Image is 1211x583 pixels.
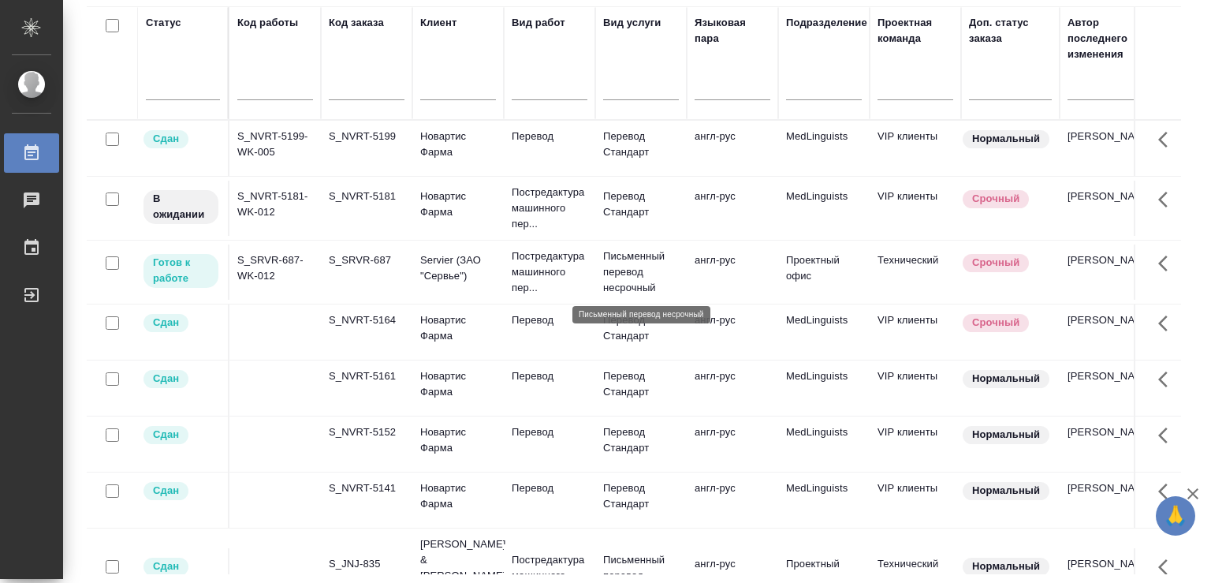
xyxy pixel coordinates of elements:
p: Готов к работе [153,255,209,286]
p: Новартис Фарма [420,312,496,344]
p: Новартис Фарма [420,129,496,160]
div: Исполнитель может приступить к работе [142,252,220,290]
p: Перевод Стандарт [603,480,679,512]
p: Новартис Фарма [420,189,496,220]
div: Менеджер проверил работу исполнителя, передает ее на следующий этап [142,480,220,502]
div: Проектная команда [878,15,953,47]
p: Перевод [512,368,587,384]
p: Перевод Стандарт [603,129,679,160]
button: Здесь прячутся важные кнопки [1149,417,1187,454]
td: S_NVRT-5199-WK-005 [229,121,321,176]
p: Перевод Стандарт [603,312,679,344]
td: Проектный офис [778,245,870,300]
p: Перевод [512,424,587,440]
td: S_NVRT-5181-WK-012 [229,181,321,236]
p: Нормальный [972,131,1040,147]
button: Здесь прячутся важные кнопки [1149,361,1187,398]
div: Менеджер проверил работу исполнителя, передает ее на следующий этап [142,312,220,334]
td: [PERSON_NAME] [1060,473,1151,528]
p: Нормальный [972,559,1040,574]
td: VIP клиенты [870,417,961,472]
div: Доп. статус заказа [969,15,1052,47]
div: Менеджер проверил работу исполнителя, передает ее на следующий этап [142,368,220,390]
p: Новартис Фарма [420,424,496,456]
div: S_NVRT-5141 [329,480,404,496]
div: Статус [146,15,181,31]
div: S_NVRT-5181 [329,189,404,204]
p: Сдан [153,315,179,331]
td: Технический [870,245,961,300]
td: [PERSON_NAME] [1060,245,1151,300]
td: VIP клиенты [870,305,961,360]
p: Перевод [512,312,587,328]
td: [PERSON_NAME] [1060,121,1151,176]
p: Перевод Стандарт [603,189,679,220]
span: 🙏 [1162,499,1189,533]
div: Менеджер проверил работу исполнителя, передает ее на следующий этап [142,556,220,577]
div: S_NVRT-5161 [329,368,404,384]
button: Здесь прячутся важные кнопки [1149,121,1187,159]
td: VIP клиенты [870,361,961,416]
td: англ-рус [687,121,778,176]
td: англ-рус [687,181,778,236]
td: [PERSON_NAME] [1060,181,1151,236]
div: Код работы [237,15,298,31]
p: Servier (ЗАО "Сервье") [420,252,496,284]
p: Новартис Фарма [420,368,496,400]
p: Перевод Стандарт [603,424,679,456]
button: Здесь прячутся важные кнопки [1149,305,1187,342]
p: Сдан [153,427,179,443]
div: Клиент [420,15,456,31]
td: [PERSON_NAME] [1060,417,1151,472]
p: Письменный перевод несрочный [603,249,679,296]
p: Перевод [512,480,587,496]
div: Исполнитель назначен, приступать к работе пока рано [142,189,220,226]
p: Нормальный [972,427,1040,443]
p: Срочный [972,315,1019,331]
button: Здесь прячутся важные кнопки [1149,473,1187,510]
div: Код заказа [329,15,384,31]
td: MedLinguists [778,473,870,528]
p: Сдан [153,131,179,147]
td: англ-рус [687,305,778,360]
p: Постредактура машинного пер... [512,185,587,232]
td: англ-рус [687,473,778,528]
div: Вид услуги [603,15,661,31]
div: Менеджер проверил работу исполнителя, передает ее на следующий этап [142,129,220,150]
div: S_NVRT-5164 [329,312,404,328]
p: Сдан [153,559,179,574]
p: Новартис Фарма [420,480,496,512]
button: Здесь прячутся важные кнопки [1149,245,1187,282]
button: 🙏 [1156,496,1195,536]
div: Автор последнего изменения [1068,15,1143,62]
td: VIP клиенты [870,473,961,528]
td: англ-рус [687,417,778,472]
div: Языковая пара [695,15,770,47]
p: Перевод Стандарт [603,368,679,400]
p: Нормальный [972,371,1040,387]
td: [PERSON_NAME] [1060,305,1151,360]
p: Срочный [972,191,1019,207]
div: S_JNJ-835 [329,556,404,572]
p: Сдан [153,371,179,387]
p: Срочный [972,255,1019,271]
div: S_NVRT-5199 [329,129,404,144]
td: англ-рус [687,361,778,416]
p: Сдан [153,483,179,499]
p: В ожидании [153,191,209,222]
td: VIP клиенты [870,181,961,236]
td: VIP клиенты [870,121,961,176]
td: MedLinguists [778,305,870,360]
p: Перевод [512,129,587,144]
td: MedLinguists [778,181,870,236]
td: англ-рус [687,245,778,300]
td: MedLinguists [778,361,870,416]
td: MedLinguists [778,121,870,176]
p: Постредактура машинного пер... [512,249,587,296]
div: S_NVRT-5152 [329,424,404,440]
div: Менеджер проверил работу исполнителя, передает ее на следующий этап [142,424,220,446]
td: [PERSON_NAME] [1060,361,1151,416]
td: MedLinguists [778,417,870,472]
div: S_SRVR-687 [329,252,404,268]
div: Вид работ [512,15,565,31]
